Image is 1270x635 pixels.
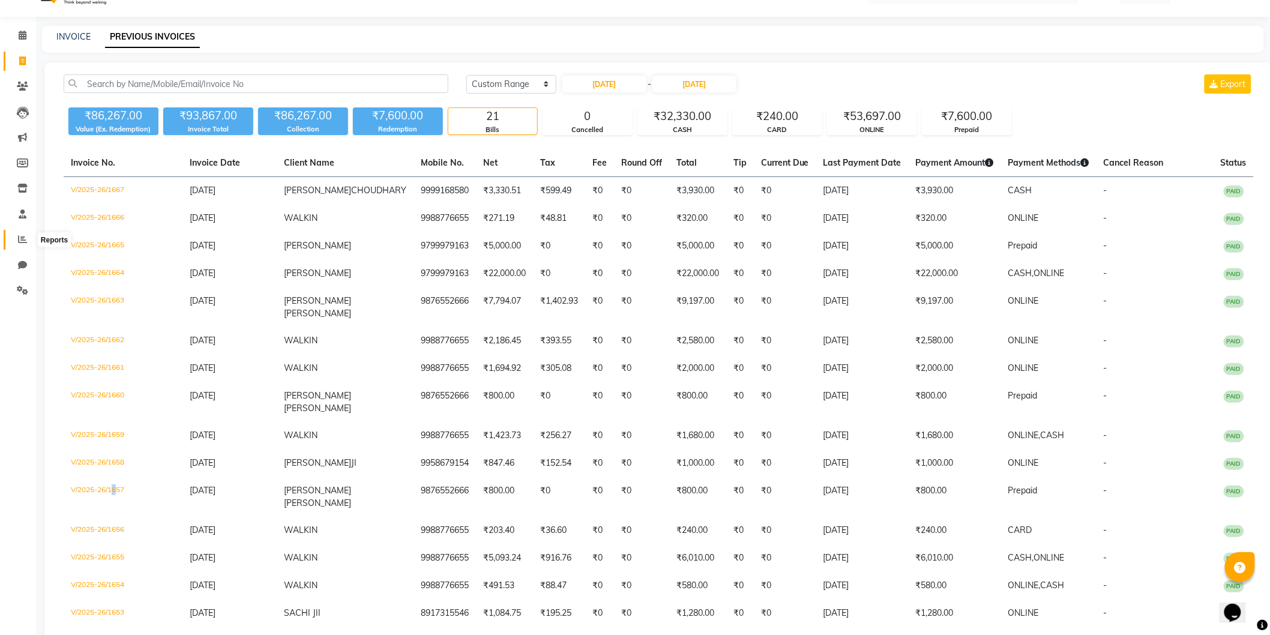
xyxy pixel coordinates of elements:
[414,572,476,600] td: 9988776655
[533,177,585,205] td: ₹599.49
[543,108,632,125] div: 0
[64,477,182,517] td: V/2025-26/1657
[585,177,614,205] td: ₹0
[190,390,215,401] span: [DATE]
[1104,295,1107,306] span: -
[1224,391,1244,403] span: PAID
[1224,553,1244,565] span: PAID
[1104,185,1107,196] span: -
[64,450,182,477] td: V/2025-26/1658
[816,572,909,600] td: [DATE]
[353,124,443,134] div: Redemption
[543,125,632,135] div: Cancelled
[585,572,614,600] td: ₹0
[1008,525,1032,535] span: CARD
[828,125,916,135] div: ONLINE
[476,517,533,544] td: ₹203.40
[1034,268,1065,278] span: ONLINE
[592,157,607,168] span: Fee
[64,355,182,382] td: V/2025-26/1661
[1224,268,1244,280] span: PAID
[585,600,614,627] td: ₹0
[1220,587,1258,623] iframe: chat widget
[614,382,669,422] td: ₹0
[476,382,533,422] td: ₹800.00
[585,355,614,382] td: ₹0
[585,517,614,544] td: ₹0
[64,382,182,422] td: V/2025-26/1660
[1104,390,1107,401] span: -
[476,260,533,287] td: ₹22,000.00
[909,327,1001,355] td: ₹2,580.00
[614,355,669,382] td: ₹0
[614,477,669,517] td: ₹0
[284,580,317,591] span: WALKIN
[1008,552,1034,563] span: CASH,
[284,157,334,168] span: Client Name
[533,544,585,572] td: ₹916.76
[638,108,727,125] div: ₹32,330.00
[1224,241,1244,253] span: PAID
[190,607,215,618] span: [DATE]
[1104,240,1107,251] span: -
[533,355,585,382] td: ₹305.08
[669,544,726,572] td: ₹6,010.00
[284,525,317,535] span: WALKIN
[414,544,476,572] td: 9988776655
[909,355,1001,382] td: ₹2,000.00
[585,544,614,572] td: ₹0
[726,205,754,232] td: ₹0
[1205,74,1251,94] button: Export
[922,125,1011,135] div: Prepaid
[909,450,1001,477] td: ₹1,000.00
[669,517,726,544] td: ₹240.00
[585,205,614,232] td: ₹0
[284,485,351,496] span: [PERSON_NAME]
[828,108,916,125] div: ₹53,697.00
[1104,268,1107,278] span: -
[1008,212,1039,223] span: ONLINE
[726,287,754,327] td: ₹0
[476,327,533,355] td: ₹2,186.45
[669,422,726,450] td: ₹1,680.00
[909,600,1001,627] td: ₹1,280.00
[190,552,215,563] span: [DATE]
[533,327,585,355] td: ₹393.55
[190,485,215,496] span: [DATE]
[669,450,726,477] td: ₹1,000.00
[190,157,240,168] span: Invoice Date
[754,450,816,477] td: ₹0
[909,572,1001,600] td: ₹580.00
[540,157,555,168] span: Tax
[726,382,754,422] td: ₹0
[421,157,464,168] span: Mobile No.
[1008,295,1039,306] span: ONLINE
[1224,296,1244,308] span: PAID
[909,177,1001,205] td: ₹3,930.00
[909,422,1001,450] td: ₹1,680.00
[909,477,1001,517] td: ₹800.00
[1224,486,1244,498] span: PAID
[190,335,215,346] span: [DATE]
[1008,363,1039,373] span: ONLINE
[533,232,585,260] td: ₹0
[284,363,317,373] span: WALKIN
[816,177,909,205] td: [DATE]
[533,572,585,600] td: ₹88.47
[909,517,1001,544] td: ₹240.00
[754,382,816,422] td: ₹0
[64,260,182,287] td: V/2025-26/1664
[476,177,533,205] td: ₹3,330.51
[1008,457,1039,468] span: ONLINE
[754,422,816,450] td: ₹0
[648,78,651,91] span: -
[64,572,182,600] td: V/2025-26/1654
[638,125,727,135] div: CASH
[414,327,476,355] td: 9988776655
[68,124,158,134] div: Value (Ex. Redemption)
[64,205,182,232] td: V/2025-26/1666
[351,457,357,468] span: JI
[533,517,585,544] td: ₹36.60
[56,31,91,42] a: INVOICE
[190,212,215,223] span: [DATE]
